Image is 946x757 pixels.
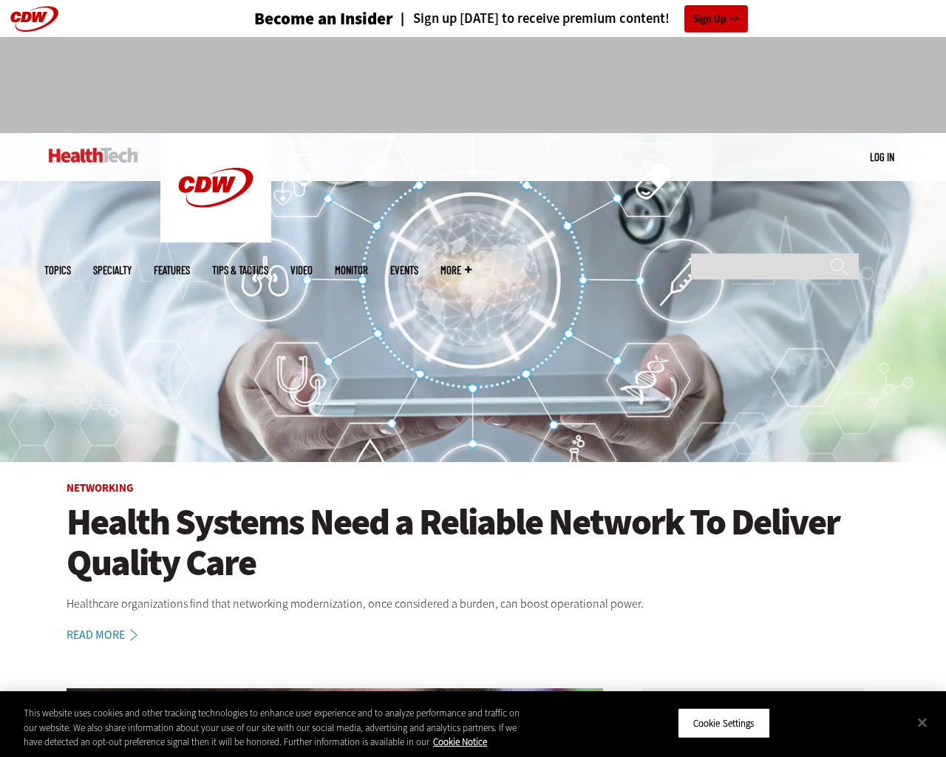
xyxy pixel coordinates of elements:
[67,481,134,495] a: Networking
[393,12,670,26] a: Sign up [DATE] to receive premium content!
[290,265,313,276] a: Video
[160,133,271,242] img: Home
[440,265,472,276] span: More
[199,10,393,27] a: Become an Insider
[433,736,487,748] a: More information about your privacy
[160,231,271,246] a: CDW
[684,5,748,33] a: Sign Up
[67,594,879,614] p: Healthcare organizations find that networking modernization, once considered a burden, can boost ...
[67,502,879,583] a: Health Systems Need a Reliable Network To Deliver Quality Care
[93,265,132,276] span: Specialty
[254,10,393,27] h3: Become an Insider
[906,706,939,739] button: Close
[44,265,71,276] span: Topics
[870,149,894,165] div: User menu
[335,265,368,276] a: MonITor
[67,629,154,641] a: Read More
[212,265,268,276] a: Tips & Tactics
[204,52,742,118] iframe: advertisement
[154,265,190,276] a: Features
[24,706,520,750] div: This website uses cookies and other tracking technologies to enhance user experience and to analy...
[678,707,770,739] button: Cookie Settings
[49,148,138,163] img: Home
[870,150,894,163] a: Log in
[390,265,418,276] a: Events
